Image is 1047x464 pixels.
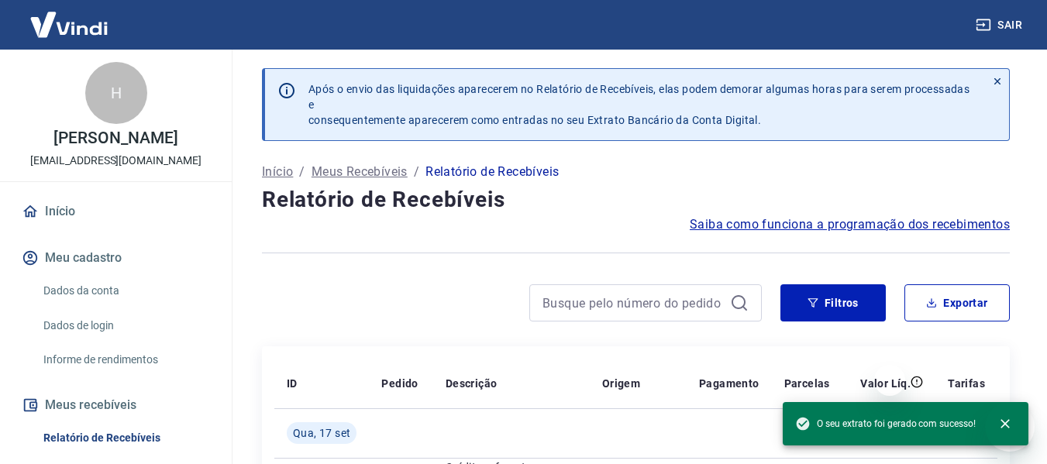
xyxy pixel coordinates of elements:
p: Descrição [446,376,498,391]
span: O seu extrato foi gerado com sucesso! [795,416,976,431]
p: Valor Líq. [860,376,911,391]
p: / [299,163,305,181]
p: [PERSON_NAME] [53,130,177,146]
p: Relatório de Recebíveis [425,163,559,181]
a: Meus Recebíveis [312,163,408,181]
a: Informe de rendimentos [37,344,213,376]
a: Dados da conta [37,275,213,307]
input: Busque pelo número do pedido [542,291,724,314]
button: Filtros [780,284,886,321]
a: Dados de login [37,310,213,342]
a: Início [19,194,213,229]
p: ID [287,376,298,391]
h4: Relatório de Recebíveis [262,184,1010,215]
button: Exportar [904,284,1010,321]
p: Pedido [381,376,418,391]
iframe: Botão para abrir a janela de mensagens [985,402,1035,452]
a: Relatório de Recebíveis [37,422,213,454]
div: H [85,62,147,124]
p: Parcelas [784,376,830,391]
p: Origem [602,376,640,391]
p: [EMAIL_ADDRESS][DOMAIN_NAME] [30,153,201,169]
p: / [414,163,419,181]
iframe: Fechar mensagem [874,365,905,396]
button: Sair [973,11,1028,40]
a: Início [262,163,293,181]
button: Meu cadastro [19,241,213,275]
button: Meus recebíveis [19,388,213,422]
span: Qua, 17 set [293,425,350,441]
p: Após o envio das liquidações aparecerem no Relatório de Recebíveis, elas podem demorar algumas ho... [308,81,973,128]
p: Pagamento [699,376,759,391]
img: Vindi [19,1,119,48]
a: Saiba como funciona a programação dos recebimentos [690,215,1010,234]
